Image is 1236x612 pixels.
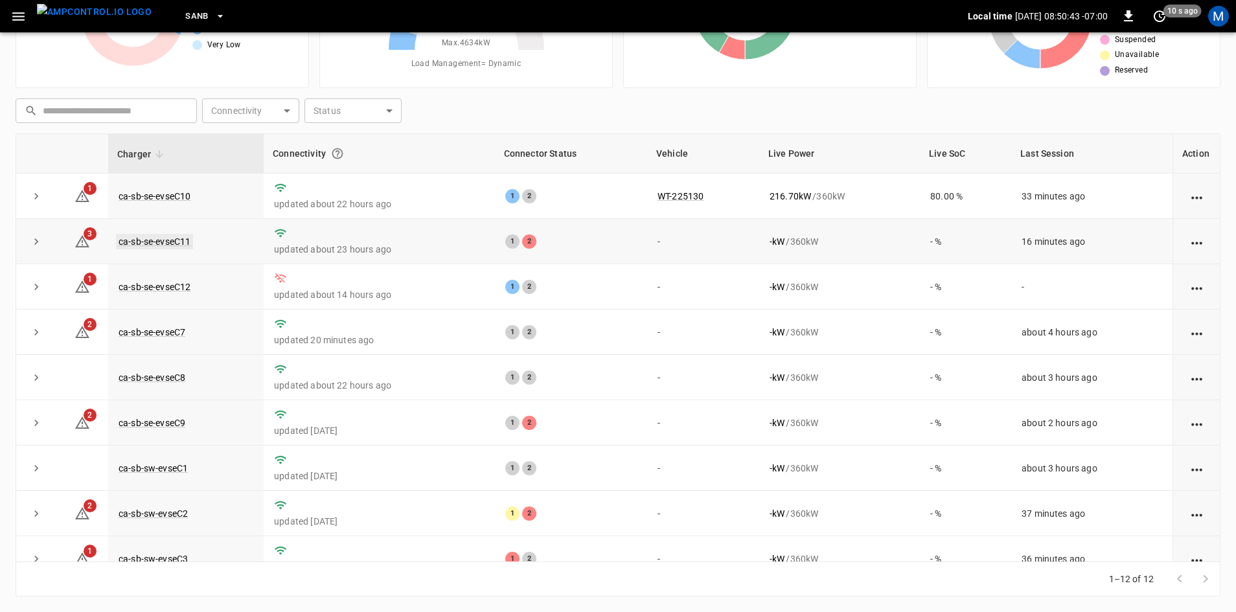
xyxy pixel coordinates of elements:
div: 1 [505,506,520,521]
td: - [647,219,759,264]
div: 1 [505,552,520,566]
td: - % [920,219,1011,264]
p: updated [DATE] [274,470,485,482]
div: 2 [522,416,536,430]
div: 2 [522,461,536,475]
button: set refresh interval [1149,6,1170,27]
span: 2 [84,409,97,422]
td: - [647,264,759,310]
td: about 2 hours ago [1011,400,1173,446]
td: about 4 hours ago [1011,310,1173,355]
div: 1 [505,280,520,294]
a: WT-225130 [658,191,704,201]
td: 36 minutes ago [1011,536,1173,582]
p: updated [DATE] [274,560,485,573]
td: - % [920,264,1011,310]
p: - kW [770,507,784,520]
a: 3 [74,235,90,245]
div: / 360 kW [770,416,910,429]
th: Live Power [759,134,920,174]
span: Unavailable [1115,49,1159,62]
button: SanB [180,4,231,29]
span: 1 [84,182,97,195]
div: / 360 kW [770,552,910,565]
p: [DATE] 08:50:43 -07:00 [1015,10,1108,23]
div: profile-icon [1208,6,1229,27]
div: 2 [522,325,536,339]
th: Action [1173,134,1220,174]
td: - [647,446,759,491]
a: ca-sb-se-evseC9 [119,418,185,428]
a: ca-sb-sw-evseC1 [119,463,188,473]
td: about 3 hours ago [1011,446,1173,491]
a: 2 [74,508,90,518]
img: ampcontrol.io logo [37,4,152,20]
p: updated about 22 hours ago [274,379,485,392]
p: updated [DATE] [274,515,485,528]
span: Very Low [207,39,241,52]
p: updated about 14 hours ago [274,288,485,301]
span: 1 [84,545,97,558]
span: Max. 4634 kW [442,37,490,50]
p: Local time [968,10,1013,23]
div: 2 [522,280,536,294]
td: - % [920,355,1011,400]
td: - % [920,310,1011,355]
p: updated about 23 hours ago [274,243,485,256]
div: Connectivity [273,142,486,165]
button: expand row [27,277,46,297]
a: 1 [74,190,90,200]
p: - kW [770,280,784,293]
a: ca-sb-se-evseC8 [119,372,185,383]
div: action cell options [1189,190,1205,203]
p: 1–12 of 12 [1109,572,1154,585]
td: - % [920,400,1011,446]
a: 2 [74,417,90,427]
div: 1 [505,461,520,475]
div: 1 [505,189,520,203]
span: Charger [117,146,168,162]
span: Reserved [1115,64,1148,77]
div: 1 [505,370,520,385]
td: - % [920,446,1011,491]
p: updated 20 minutes ago [274,334,485,346]
button: expand row [27,187,46,206]
div: action cell options [1189,280,1205,293]
a: ca-sb-se-evseC12 [119,282,190,292]
span: Suspended [1115,34,1156,47]
div: action cell options [1189,507,1205,520]
td: - [647,310,759,355]
p: - kW [770,462,784,475]
a: ca-sb-se-evseC10 [119,191,190,201]
div: action cell options [1189,235,1205,248]
a: ca-sb-sw-evseC2 [119,508,188,519]
button: Connection between the charger and our software. [326,142,349,165]
td: - % [920,536,1011,582]
div: action cell options [1189,371,1205,384]
td: - [647,400,759,446]
a: ca-sb-se-evseC11 [116,234,193,249]
span: SanB [185,9,209,24]
td: - [1011,264,1173,310]
div: 2 [522,506,536,521]
div: / 360 kW [770,371,910,384]
p: - kW [770,371,784,384]
div: / 360 kW [770,507,910,520]
div: action cell options [1189,462,1205,475]
div: / 360 kW [770,235,910,248]
td: 80.00 % [920,174,1011,219]
th: Live SoC [920,134,1011,174]
p: 216.70 kW [770,190,811,203]
td: 16 minutes ago [1011,219,1173,264]
button: expand row [27,549,46,569]
button: expand row [27,323,46,342]
div: / 360 kW [770,462,910,475]
span: 2 [84,318,97,331]
p: - kW [770,416,784,429]
td: - % [920,491,1011,536]
a: ca-sb-sw-evseC3 [119,554,188,564]
div: 1 [505,416,520,430]
button: expand row [27,413,46,433]
span: 10 s ago [1163,5,1202,17]
div: / 360 kW [770,280,910,293]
